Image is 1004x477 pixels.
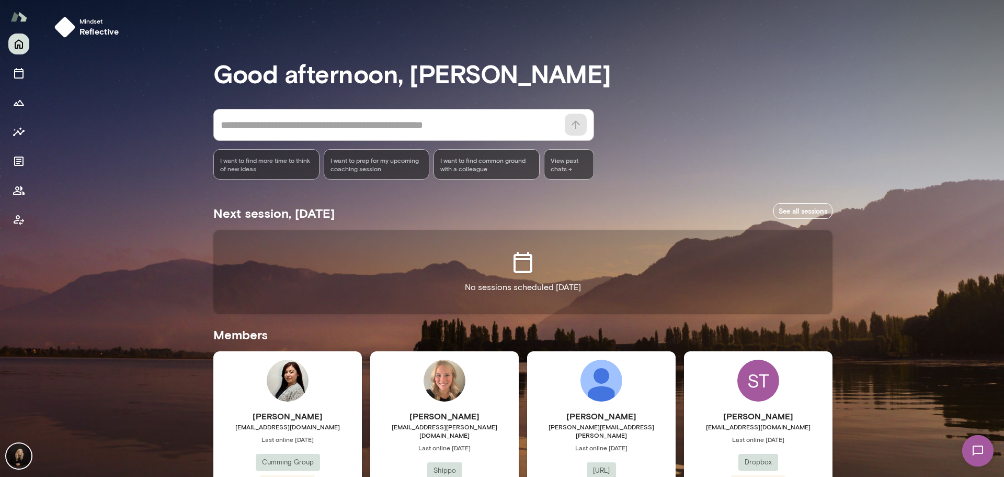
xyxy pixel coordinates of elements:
h6: [PERSON_NAME] [684,410,832,423]
h3: Good afternoon, [PERSON_NAME] [213,59,832,88]
span: Mindset [79,17,119,25]
span: [PERSON_NAME][EMAIL_ADDRESS][PERSON_NAME] [527,423,676,439]
h5: Next session, [DATE] [213,205,335,221]
img: Jourdan Elam [424,360,465,402]
img: Debbie Moon [580,360,622,402]
span: Last online [DATE] [370,443,519,452]
span: Dropbox [738,457,778,468]
span: Last online [DATE] [213,435,362,443]
button: Growth Plan [8,92,29,113]
img: Brianna Quintanar [267,360,309,402]
span: I want to find more time to think of new ideas [220,156,313,173]
span: [URL] [587,465,616,476]
img: Carmela Fortin [6,443,31,469]
h6: [PERSON_NAME] [370,410,519,423]
a: See all sessions [773,203,832,219]
button: Mindsetreflective [50,13,128,42]
img: mindset [54,17,75,38]
div: I want to find common ground with a colleague [433,149,540,180]
button: Sessions [8,63,29,84]
span: Last online [DATE] [527,443,676,452]
div: I want to find more time to think of new ideas [213,149,320,180]
span: View past chats -> [544,149,594,180]
span: Last online [DATE] [684,435,832,443]
button: Documents [8,151,29,172]
img: Mento [10,7,27,27]
span: [EMAIL_ADDRESS][PERSON_NAME][DOMAIN_NAME] [370,423,519,439]
span: Shippo [427,465,462,476]
span: Cumming Group [256,457,320,468]
span: I want to find common ground with a colleague [440,156,533,173]
button: Home [8,34,29,54]
h5: Members [213,326,832,343]
span: I want to prep for my upcoming coaching session [330,156,423,173]
span: [EMAIL_ADDRESS][DOMAIN_NAME] [213,423,362,431]
button: Client app [8,209,29,230]
div: I want to prep for my upcoming coaching session [324,149,430,180]
button: Insights [8,121,29,142]
span: [EMAIL_ADDRESS][DOMAIN_NAME] [684,423,832,431]
button: Members [8,180,29,201]
div: ST [737,360,779,402]
p: No sessions scheduled [DATE] [465,281,581,294]
h6: reflective [79,25,119,38]
h6: [PERSON_NAME] [213,410,362,423]
h6: [PERSON_NAME] [527,410,676,423]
